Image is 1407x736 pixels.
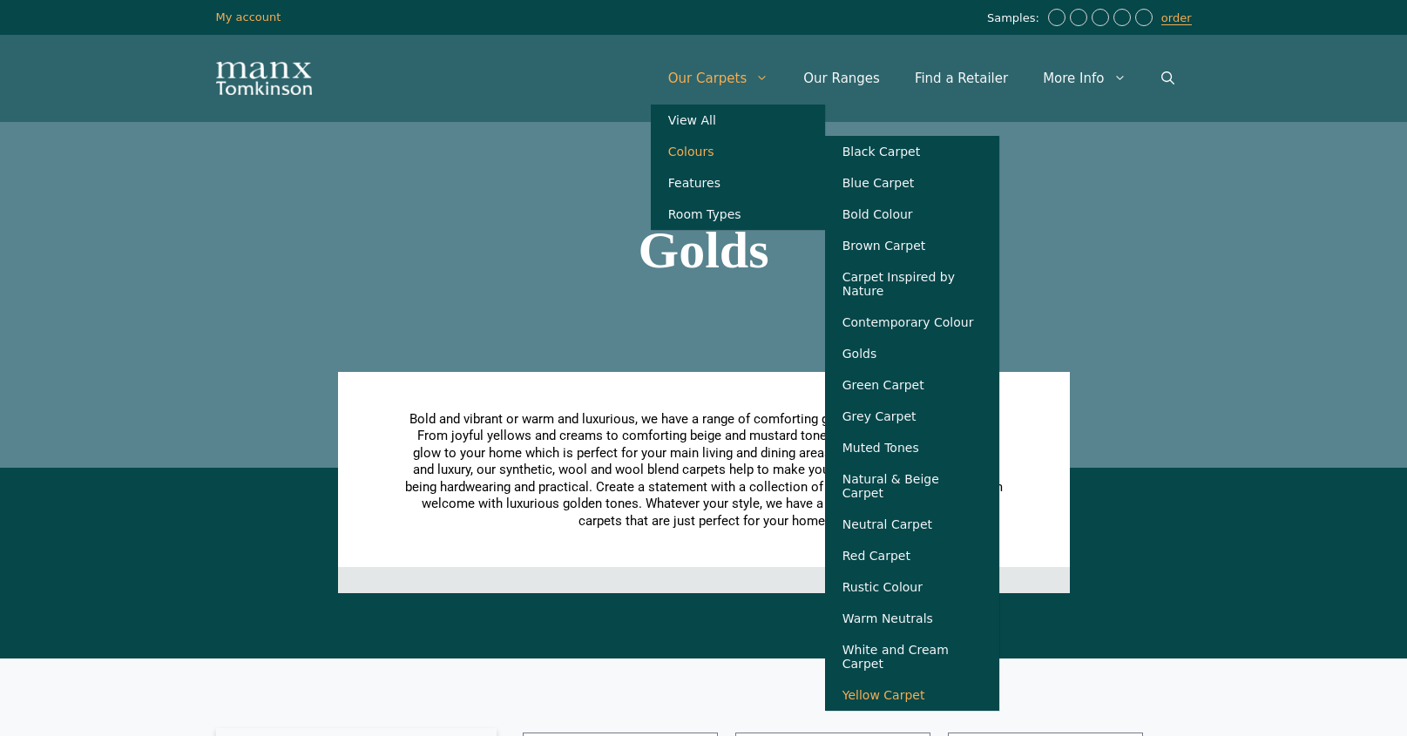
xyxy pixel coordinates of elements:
[651,52,1192,105] nav: Primary
[651,105,825,136] a: View All
[825,307,999,338] a: Contemporary Colour
[825,540,999,571] a: Red Carpet
[825,432,999,463] a: Muted Tones
[786,52,897,105] a: Our Ranges
[825,603,999,634] a: Warm Neutrals
[825,338,999,369] a: Golds
[216,10,281,24] a: My account
[1144,52,1192,105] a: Open Search Bar
[1161,11,1192,25] a: order
[1025,52,1143,105] a: More Info
[405,411,1003,529] span: Bold and vibrant or warm and luxurious, we have a range of comforting gold carpets to suit your s...
[825,679,999,711] a: Yellow Carpet
[825,230,999,261] a: Brown Carpet
[825,261,999,307] a: Carpet Inspired by Nature
[825,634,999,679] a: White and Cream Carpet
[651,199,825,230] a: Room Types
[825,571,999,603] a: Rustic Colour
[825,199,999,230] a: Bold Colour
[825,401,999,432] a: Grey Carpet
[897,52,1025,105] a: Find a Retailer
[825,136,999,167] a: Black Carpet
[651,167,825,199] a: Features
[825,167,999,199] a: Blue Carpet
[651,136,825,167] a: Colours
[216,224,1192,276] h1: Golds
[216,62,312,95] img: Manx Tomkinson
[651,52,787,105] a: Our Carpets
[987,11,1044,26] span: Samples:
[825,369,999,401] a: Green Carpet
[825,509,999,540] a: Neutral Carpet
[825,463,999,509] a: Natural & Beige Carpet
